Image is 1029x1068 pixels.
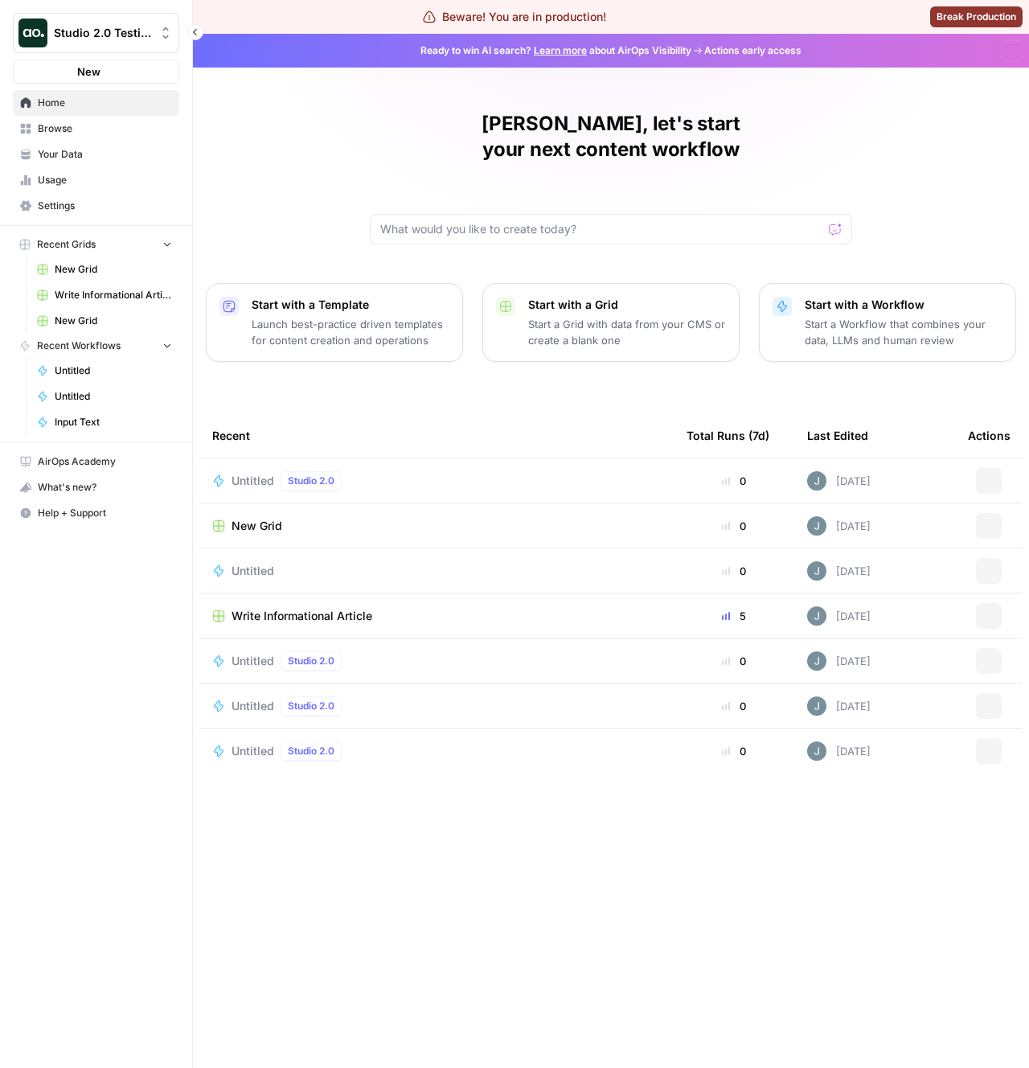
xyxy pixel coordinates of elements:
a: Write Informational Article [212,608,661,624]
img: su64fhcgb9i1wz0h9rs8e4pygqoo [807,606,826,626]
span: Settings [38,199,172,213]
div: What's new? [14,475,178,499]
span: Studio 2.0 [288,699,334,713]
div: [DATE] [807,651,871,671]
div: [DATE] [807,696,871,716]
a: New Grid [30,308,179,334]
p: Start a Workflow that combines your data, LLMs and human review [805,316,1002,348]
span: Untitled [55,389,172,404]
a: Write Informational Article [30,282,179,308]
a: AirOps Academy [13,449,179,474]
a: Untitled [212,563,661,579]
span: Browse [38,121,172,136]
a: Untitled [30,384,179,409]
a: Browse [13,116,179,142]
div: Total Runs (7d) [687,413,769,458]
span: New Grid [55,314,172,328]
span: New Grid [55,262,172,277]
div: 0 [687,698,781,714]
button: Workspace: Studio 2.0 Testing [13,13,179,53]
div: [DATE] [807,606,871,626]
div: [DATE] [807,741,871,761]
span: Usage [38,173,172,187]
span: Studio 2.0 Testing [54,25,151,41]
button: Recent Workflows [13,334,179,358]
div: 0 [687,653,781,669]
a: Settings [13,193,179,219]
img: su64fhcgb9i1wz0h9rs8e4pygqoo [807,651,826,671]
div: 0 [687,743,781,759]
p: Launch best-practice driven templates for content creation and operations [252,316,449,348]
img: su64fhcgb9i1wz0h9rs8e4pygqoo [807,516,826,536]
span: New [77,64,100,80]
button: Start with a GridStart a Grid with data from your CMS or create a blank one [482,283,740,362]
div: [DATE] [807,516,871,536]
img: su64fhcgb9i1wz0h9rs8e4pygqoo [807,696,826,716]
a: UntitledStudio 2.0 [212,651,661,671]
div: 0 [687,473,781,489]
div: 5 [687,608,781,624]
a: Your Data [13,142,179,167]
span: Studio 2.0 [288,744,334,758]
a: Learn more [534,44,587,56]
a: Home [13,90,179,116]
span: Actions early access [704,43,801,58]
a: Usage [13,167,179,193]
div: 0 [687,563,781,579]
span: Help + Support [38,506,172,520]
span: Untitled [232,743,274,759]
span: Recent Workflows [37,339,121,353]
button: Recent Grids [13,232,179,257]
span: Ready to win AI search? about AirOps Visibility [420,43,691,58]
p: Start with a Grid [528,297,726,313]
button: Start with a WorkflowStart a Workflow that combines your data, LLMs and human review [759,283,1016,362]
h1: [PERSON_NAME], let's start your next content workflow [370,111,852,162]
div: [DATE] [807,471,871,491]
span: Home [38,96,172,110]
button: Break Production [930,6,1023,27]
span: Input Text [55,415,172,429]
span: Your Data [38,147,172,162]
img: su64fhcgb9i1wz0h9rs8e4pygqoo [807,561,826,581]
span: Untitled [232,473,274,489]
span: Recent Grids [37,237,96,252]
p: Start with a Workflow [805,297,1002,313]
img: su64fhcgb9i1wz0h9rs8e4pygqoo [807,741,826,761]
span: New Grid [232,518,282,534]
span: Untitled [232,563,274,579]
span: Studio 2.0 [288,654,334,668]
p: Start with a Template [252,297,449,313]
a: UntitledStudio 2.0 [212,696,661,716]
div: [DATE] [807,561,871,581]
div: Actions [968,413,1011,458]
div: Recent [212,413,661,458]
span: AirOps Academy [38,454,172,469]
div: Last Edited [807,413,868,458]
span: Untitled [232,653,274,669]
span: Studio 2.0 [288,474,334,488]
button: What's new? [13,474,179,500]
img: Studio 2.0 Testing Logo [18,18,47,47]
span: Untitled [55,364,172,378]
input: What would you like to create today? [380,221,822,237]
a: UntitledStudio 2.0 [212,471,661,491]
p: Start a Grid with data from your CMS or create a blank one [528,316,726,348]
span: Untitled [232,698,274,714]
button: Start with a TemplateLaunch best-practice driven templates for content creation and operations [206,283,463,362]
span: Write Informational Article [55,288,172,302]
a: Input Text [30,409,179,435]
a: New Grid [30,257,179,282]
a: New Grid [212,518,661,534]
img: su64fhcgb9i1wz0h9rs8e4pygqoo [807,471,826,491]
div: 0 [687,518,781,534]
span: Break Production [937,10,1016,24]
a: UntitledStudio 2.0 [212,741,661,761]
button: New [13,60,179,84]
a: Untitled [30,358,179,384]
div: Beware! You are in production! [423,9,606,25]
span: Write Informational Article [232,608,372,624]
button: Help + Support [13,500,179,526]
